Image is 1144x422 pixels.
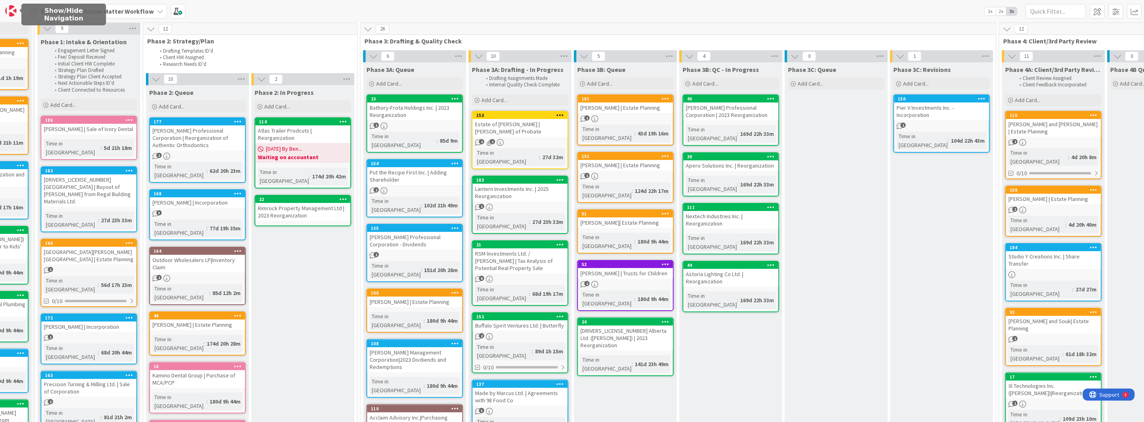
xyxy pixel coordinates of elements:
div: 62d 20h 23m [208,166,243,175]
div: 44Astoria Lighting Co Ltd. | Reorganization [683,262,778,287]
div: 115[PERSON_NAME] and [PERSON_NAME] | Estate Planning [1006,112,1101,137]
div: 48 [150,312,245,320]
a: 44Astoria Lighting Co Ltd. | ReorganizationTime in [GEOGRAPHIC_DATA]:169d 22h 33m [683,261,779,312]
div: [PERSON_NAME] and [PERSON_NAME] | Estate Planning [1006,119,1101,137]
div: 177[PERSON_NAME] Professional Corporation | Reorganization of Authentic Orthodontics [150,118,245,150]
a: 21RSM Investments Ltd. / [PERSON_NAME] | Tax Analysis of Potential Real Property SaleTime in [GEO... [472,240,568,306]
div: 51 [582,211,673,217]
div: 135 [367,225,462,232]
span: Add Card... [159,103,185,110]
span: : [424,316,425,325]
div: 24 [578,318,673,326]
span: 1 [490,139,495,144]
span: : [632,186,633,195]
div: Time in [GEOGRAPHIC_DATA] [686,234,737,251]
div: 101[PERSON_NAME] | Estate Planning [578,153,673,170]
div: 177 [154,119,245,125]
div: 40[PERSON_NAME] Professional Corporation | 2023 Reorganization [683,95,778,120]
div: 158[PERSON_NAME] | Estate Planning [1006,186,1101,204]
div: [PERSON_NAME] | Sale of Ivory Dental [41,124,136,134]
div: 154 [367,160,462,167]
div: Buffalo Spirit Ventures Ltd. | Butterfly [473,320,568,331]
div: 152Buffalo Spirit Ventures Ltd. | Butterfly [473,313,568,331]
span: Add Card... [798,80,823,87]
div: 153 [473,112,568,119]
div: 40 [683,95,778,102]
div: 23 [371,96,462,102]
div: 51 [578,210,673,217]
div: [PERSON_NAME] | Estate Planning [578,160,673,170]
div: 68d 19h 17m [530,289,565,298]
div: 153Estate of [PERSON_NAME] | [PERSON_NAME] of Probate [473,112,568,137]
div: [PERSON_NAME] and Souk| Estate Planning [1006,316,1101,334]
span: : [532,347,533,356]
div: Time in [GEOGRAPHIC_DATA] [370,197,421,214]
div: 4d 20h 40m [1066,220,1099,229]
a: 182[DRIVERS_LICENSE_NUMBER] [GEOGRAPHIC_DATA] | Buyout of [PERSON_NAME] from Regal Building Mater... [41,166,137,232]
div: 183 [473,176,568,184]
span: : [1072,285,1074,294]
div: 27d 32m [540,153,565,162]
div: 106 [371,290,462,296]
div: Time in [GEOGRAPHIC_DATA] [370,132,436,150]
span: : [1062,350,1064,358]
div: Rimrock Property Management Ltd | 2023 Reorganization [255,203,350,221]
a: 115[PERSON_NAME] and [PERSON_NAME] | Estate PlanningTime in [GEOGRAPHIC_DATA]:4d 20h 8m0/10 [1005,111,1102,179]
a: 111Nextech Industries Inc. | ReorganizationTime in [GEOGRAPHIC_DATA]:169d 22h 33m [683,203,779,254]
div: 184Studio Y Creations Inc. | Share Transfer [1006,244,1101,269]
div: Time in [GEOGRAPHIC_DATA] [580,125,634,142]
div: 21 [473,241,568,248]
div: Time in [GEOGRAPHIC_DATA] [258,168,309,185]
div: 52 [582,262,673,267]
span: Add Card... [376,80,402,87]
span: 1 [156,153,162,158]
div: [PERSON_NAME] Management Corporation|2023 Divdiends and Redemptions [367,347,462,372]
span: 1 [48,267,53,272]
div: 22 [259,197,350,202]
span: 2 [1012,207,1018,212]
span: 1 [584,115,590,121]
span: : [309,172,310,181]
div: 24[DRIVERS_LICENSE_NUMBER] Alberta Ltd. ([PERSON_NAME]) | 2023 Reorganization [578,318,673,350]
div: 44 [687,262,778,268]
span: : [204,339,205,348]
div: 158 [1006,186,1101,194]
div: 169d 22h 33m [738,238,776,247]
span: : [98,281,99,289]
div: [PERSON_NAME] | Incorporation [41,322,136,332]
div: 22Rimrock Property Management Ltd | 2023 Reorganization [255,196,350,221]
div: Estate of [PERSON_NAME] | [PERSON_NAME] of Probate [473,119,568,137]
span: : [737,296,738,305]
span: 2 [479,333,484,338]
div: 177 [150,118,245,125]
span: Add Card... [587,80,613,87]
a: 186[PERSON_NAME] | Sale of Ivory DentalTime in [GEOGRAPHIC_DATA]:5d 21h 18m [41,116,137,160]
div: 111 [683,204,778,211]
div: Pier V Investments Inc. - Incorporation [894,102,989,120]
div: Time in [GEOGRAPHIC_DATA] [580,233,634,250]
div: 150 [894,95,989,102]
div: 114 [255,118,350,125]
input: Quick Filter... [1026,4,1086,18]
div: 39Apero Solutions Inc. | Reorganization [683,153,778,171]
div: 186 [45,117,136,123]
div: 4d 20h 8m [1069,153,1099,162]
div: 169d 22h 33m [738,296,776,305]
a: 183Lantern Investments Inc. | 2025 ReorganizationTime in [GEOGRAPHIC_DATA]:27d 23h 32m [472,176,568,234]
div: Time in [GEOGRAPHIC_DATA] [686,291,737,309]
div: 115 [1006,112,1101,119]
div: 85d 12h 2m [210,289,243,297]
a: 48[PERSON_NAME] | Estate PlanningTime in [GEOGRAPHIC_DATA]:174d 20h 28m [149,311,246,356]
div: 101 [582,154,673,159]
div: Time in [GEOGRAPHIC_DATA] [686,176,737,193]
div: Outdoor Wholesalers LP|Inventory Claim [150,255,245,272]
span: 3 [156,210,162,215]
span: : [529,289,530,298]
div: 182[DRIVERS_LICENSE_NUMBER] [GEOGRAPHIC_DATA] | Buyout of [PERSON_NAME] from Regal Building Mater... [41,167,136,207]
span: 0/10 [52,297,62,305]
div: Atlas Trailer Prodcuts | Reorganization [255,125,350,143]
span: : [539,153,540,162]
a: 40[PERSON_NAME] Professional Corporation | 2023 ReorganizationTime in [GEOGRAPHIC_DATA]:169d 22h 33m [683,94,779,146]
div: 166 [45,240,136,246]
div: 114Atlas Trailer Prodcuts | Reorganization [255,118,350,143]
